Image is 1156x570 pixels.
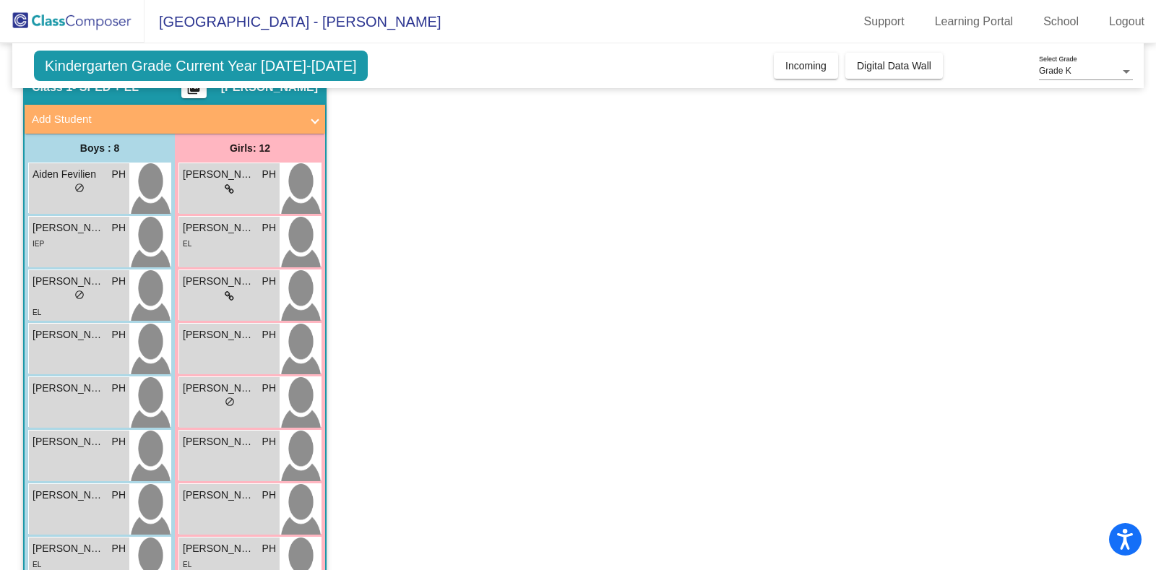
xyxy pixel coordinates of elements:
span: Kindergarten Grade Current Year [DATE]-[DATE] [34,51,368,81]
button: Print Students Details [181,77,207,98]
span: do_not_disturb_alt [74,183,85,193]
span: PH [112,381,126,396]
span: [GEOGRAPHIC_DATA] - [PERSON_NAME] [144,10,441,33]
span: [PERSON_NAME] [183,488,255,503]
span: [PERSON_NAME] [PERSON_NAME] [33,220,105,236]
span: EL [183,240,191,248]
span: [PERSON_NAME] Mand [183,541,255,556]
span: PH [112,167,126,182]
span: PH [112,488,126,503]
span: PH [112,541,126,556]
span: [PERSON_NAME] [33,541,105,556]
span: do_not_disturb_alt [225,397,235,407]
span: [PERSON_NAME] [183,381,255,396]
div: Girls: 12 [175,134,325,163]
a: Learning Portal [923,10,1025,33]
span: PH [262,488,276,503]
span: do_not_disturb_alt [74,290,85,300]
span: PH [262,220,276,236]
span: EL [183,561,191,569]
span: [PERSON_NAME] [183,274,255,289]
span: IEP [33,240,44,248]
a: Logout [1097,10,1156,33]
span: PH [262,327,276,342]
span: EL [33,308,41,316]
span: Incoming [785,60,827,72]
span: Digital Data Wall [857,60,931,72]
div: Boys : 8 [25,134,175,163]
span: PH [262,274,276,289]
span: [PERSON_NAME] Case [183,167,255,182]
span: [PERSON_NAME] [33,434,105,449]
span: PH [112,327,126,342]
span: [PERSON_NAME] [33,274,105,289]
span: [PERSON_NAME] [33,381,105,396]
span: PH [112,434,126,449]
mat-expansion-panel-header: Add Student [25,105,325,134]
span: Grade K [1039,66,1071,76]
span: [PERSON_NAME] [183,220,255,236]
mat-icon: picture_as_pdf [185,81,202,101]
span: PH [262,541,276,556]
span: Aiden Fevilien [33,167,105,182]
span: PH [112,274,126,289]
span: PH [112,220,126,236]
a: Support [853,10,916,33]
button: Digital Data Wall [845,53,943,79]
span: [PERSON_NAME] [33,327,105,342]
span: EL [33,561,41,569]
span: [PERSON_NAME] [183,327,255,342]
span: PH [262,434,276,449]
button: Incoming [774,53,838,79]
span: [PERSON_NAME] [33,488,105,503]
span: PH [262,381,276,396]
span: PH [262,167,276,182]
span: [PERSON_NAME] [183,434,255,449]
a: School [1032,10,1090,33]
mat-panel-title: Add Student [32,111,301,128]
